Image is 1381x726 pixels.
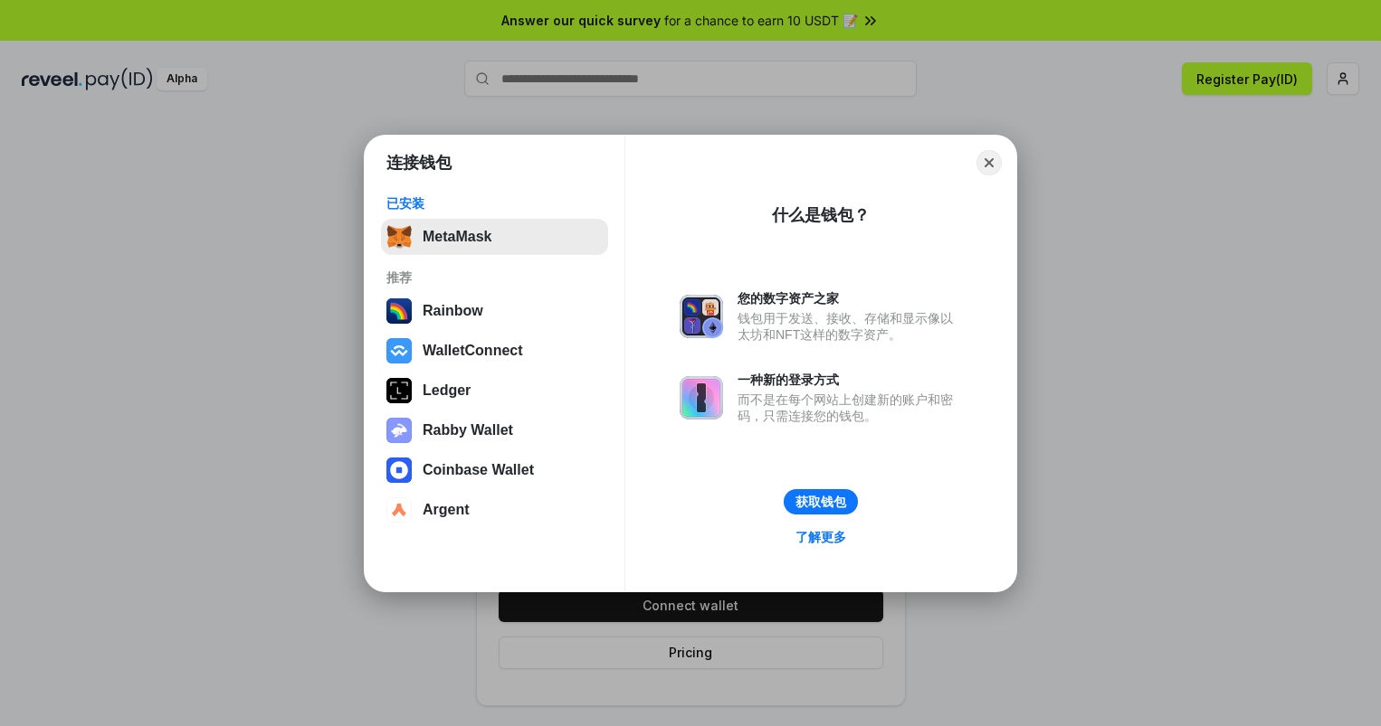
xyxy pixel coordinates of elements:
div: Argent [423,502,470,518]
img: svg+xml,%3Csvg%20xmlns%3D%22http%3A%2F%2Fwww.w3.org%2F2000%2Fsvg%22%20fill%3D%22none%22%20viewBox... [386,418,412,443]
button: 获取钱包 [784,489,858,514]
div: WalletConnect [423,343,523,359]
div: Rabby Wallet [423,422,513,438]
div: MetaMask [423,229,491,245]
img: svg+xml,%3Csvg%20width%3D%22120%22%20height%3D%22120%22%20viewBox%3D%220%200%20120%20120%22%20fil... [386,298,412,324]
a: 了解更多 [785,525,857,549]
img: svg+xml,%3Csvg%20width%3D%2228%22%20height%3D%2228%22%20viewBox%3D%220%200%2028%2028%22%20fill%3D... [386,497,412,523]
button: Argent [381,492,608,528]
div: 获取钱包 [795,494,846,510]
div: 已安装 [386,195,603,212]
img: svg+xml,%3Csvg%20fill%3D%22none%22%20height%3D%2233%22%20viewBox%3D%220%200%2035%2033%22%20width%... [386,224,412,250]
div: Rainbow [423,303,483,319]
div: 您的数字资产之家 [738,290,962,306]
div: 推荐 [386,269,603,286]
div: 而不是在每个网站上创建新的账户和密码，只需连接您的钱包。 [738,391,962,424]
img: svg+xml,%3Csvg%20xmlns%3D%22http%3A%2F%2Fwww.w3.org%2F2000%2Fsvg%22%20width%3D%2228%22%20height%3... [386,378,412,403]
div: 了解更多 [795,529,846,545]
img: svg+xml,%3Csvg%20xmlns%3D%22http%3A%2F%2Fwww.w3.org%2F2000%2Fsvg%22%20fill%3D%22none%22%20viewBox... [680,295,723,338]
button: Close [976,150,1002,175]
img: svg+xml,%3Csvg%20width%3D%2228%22%20height%3D%2228%22%20viewBox%3D%220%200%2028%2028%22%20fill%3D... [386,338,412,363]
div: 什么是钱包？ [772,204,870,226]
button: MetaMask [381,219,608,255]
h1: 连接钱包 [386,152,452,174]
button: Ledger [381,372,608,409]
div: 钱包用于发送、接收、存储和显示像以太坊和NFT这样的数字资产。 [738,310,962,343]
button: Coinbase Wallet [381,452,608,488]
div: Ledger [423,382,471,399]
div: 一种新的登录方式 [738,372,962,388]
img: svg+xml,%3Csvg%20width%3D%2228%22%20height%3D%2228%22%20viewBox%3D%220%200%2028%2028%22%20fill%3D... [386,457,412,483]
button: Rabby Wallet [381,412,608,448]
button: WalletConnect [381,333,608,369]
img: svg+xml,%3Csvg%20xmlns%3D%22http%3A%2F%2Fwww.w3.org%2F2000%2Fsvg%22%20fill%3D%22none%22%20viewBox... [680,376,723,420]
button: Rainbow [381,293,608,329]
div: Coinbase Wallet [423,462,534,478]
